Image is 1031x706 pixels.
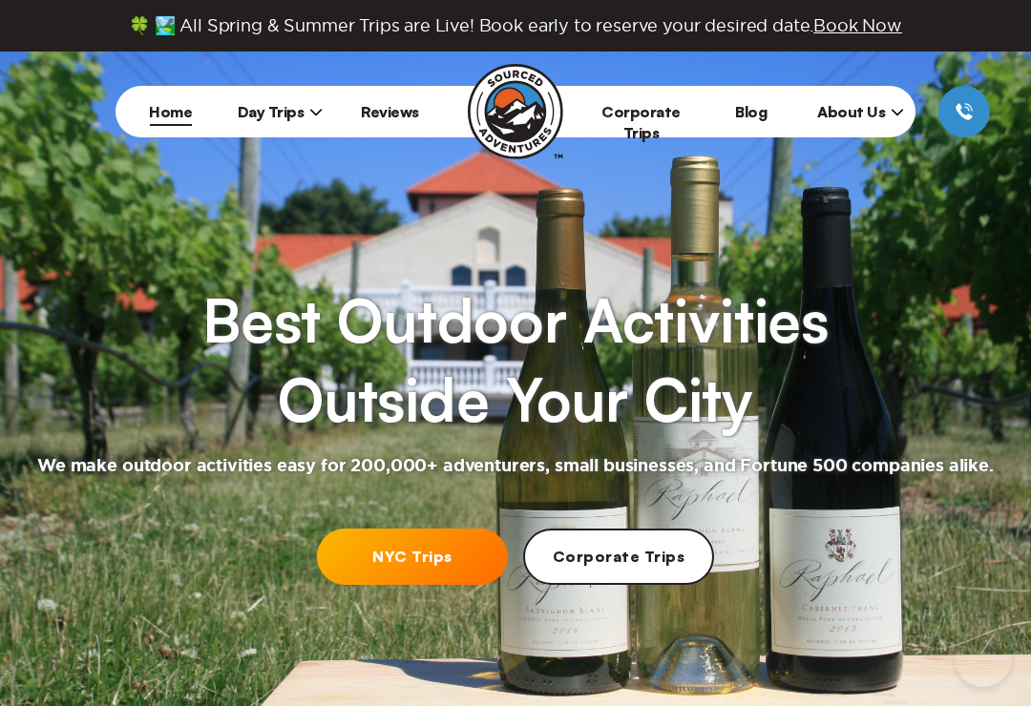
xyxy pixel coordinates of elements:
span: Day Trips [238,102,324,121]
a: Home [149,102,192,121]
span: About Us [817,102,904,121]
a: NYC Trips [317,529,508,585]
a: Corporate Trips [523,529,714,585]
h1: Best Outdoor Activities Outside Your City [202,280,829,440]
span: 🍀 🏞️ All Spring & Summer Trips are Live! Book early to reserve your desired date. [129,15,902,36]
a: Reviews [361,102,419,121]
iframe: Help Scout Beacon - Open [955,630,1012,687]
img: Sourced Adventures company logo [468,64,563,159]
a: Blog [735,102,767,121]
a: Corporate Trips [601,102,681,142]
h2: We make outdoor activities easy for 200,000+ adventurers, small businesses, and Fortune 500 compa... [37,455,994,478]
span: Book Now [813,16,902,34]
